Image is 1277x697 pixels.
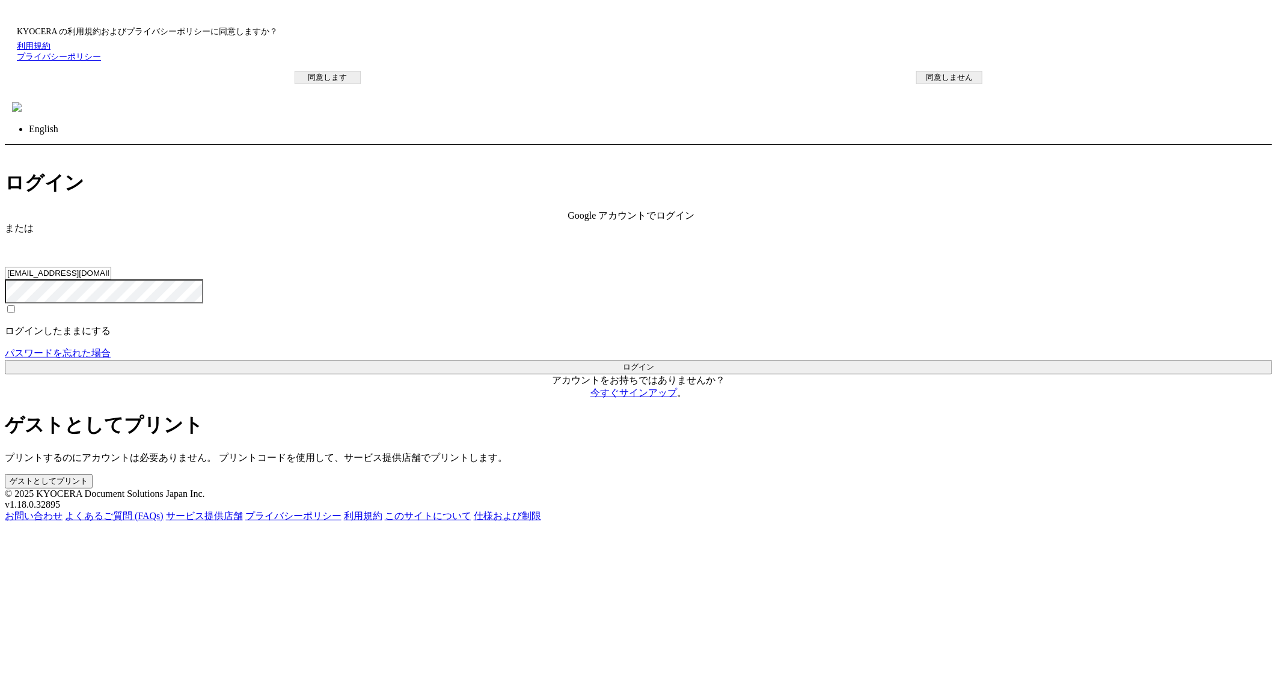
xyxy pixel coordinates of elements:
[590,388,677,398] a: 今すぐサインアップ
[5,412,1272,439] h1: ゲストとしてプリント
[29,124,58,134] a: English
[5,145,24,156] a: 戻る
[17,26,1260,37] p: KYOCERA の利用規約およびプライバシーポリシーに同意しますか？
[5,17,43,27] span: ログイン
[5,348,111,358] a: パスワードを忘れた場合
[5,222,1272,235] div: または
[17,52,101,61] a: プライバシーポリシー
[5,474,93,489] button: ゲストとしてプリント
[5,499,60,510] span: v1.18.0.32895
[5,170,1272,196] h1: ログイン
[5,511,63,521] a: お問い合わせ
[245,511,341,521] a: プライバシーポリシー
[166,511,243,521] a: サービス提供店舗
[17,41,51,50] a: 利用規約
[5,374,1272,400] p: アカウントをお持ちではありませんか？
[5,325,1272,338] p: ログインしたままにする
[590,388,687,398] span: 。
[5,267,111,279] input: メールアドレス
[12,102,22,112] img: anytime_print_blue_japanese_228x75.svg
[916,71,982,84] button: 同意しません
[65,511,164,521] a: よくあるご質問 (FAQs)
[568,210,695,221] span: Google アカウントでログイン
[5,489,205,499] span: © 2025 KYOCERA Document Solutions Japan Inc.
[474,511,541,521] a: 仕様および制限
[385,511,471,521] a: このサイトについて
[295,71,361,84] button: 同意します
[5,452,1272,464] p: プリントするのにアカウントは必要ありません。 プリントコードを使用して、サービス提供店舗でプリントします。
[5,360,1272,374] button: ログイン
[344,511,382,521] a: 利用規約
